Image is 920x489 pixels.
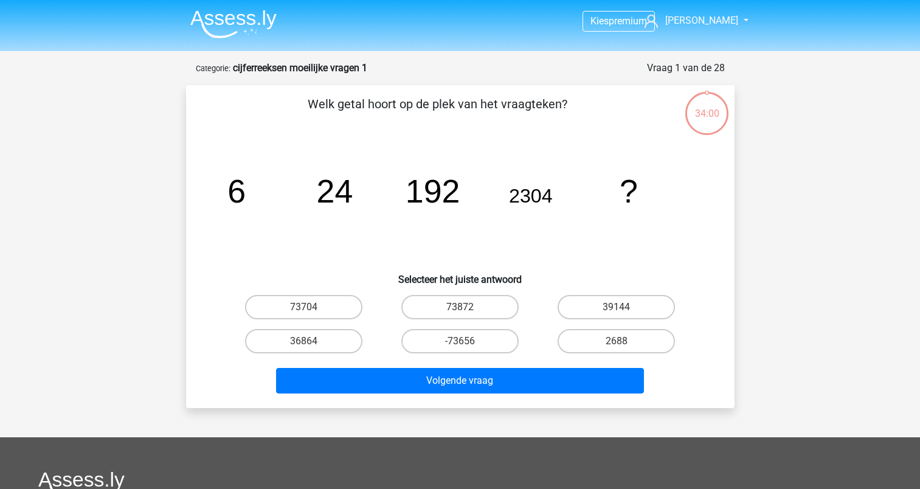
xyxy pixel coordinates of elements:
label: 39144 [558,295,675,319]
a: Kiespremium [583,13,654,29]
button: Volgende vraag [276,368,644,394]
tspan: 2304 [509,185,553,207]
small: Categorie: [196,64,230,73]
a: [PERSON_NAME] [640,13,739,28]
span: premium [609,15,647,27]
div: 34:00 [684,91,730,121]
span: Kies [590,15,609,27]
label: 73704 [245,295,362,319]
p: Welk getal hoort op de plek van het vraagteken? [206,95,669,131]
img: Assessly [190,10,277,38]
tspan: 6 [227,173,246,209]
label: -73656 [401,329,519,353]
label: 2688 [558,329,675,353]
div: Vraag 1 van de 28 [647,61,725,75]
tspan: ? [620,173,638,209]
strong: cijferreeksen moeilijke vragen 1 [233,62,367,74]
tspan: 192 [405,173,460,209]
tspan: 24 [316,173,353,209]
span: [PERSON_NAME] [665,15,738,26]
label: 73872 [401,295,519,319]
h6: Selecteer het juiste antwoord [206,264,715,285]
label: 36864 [245,329,362,353]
